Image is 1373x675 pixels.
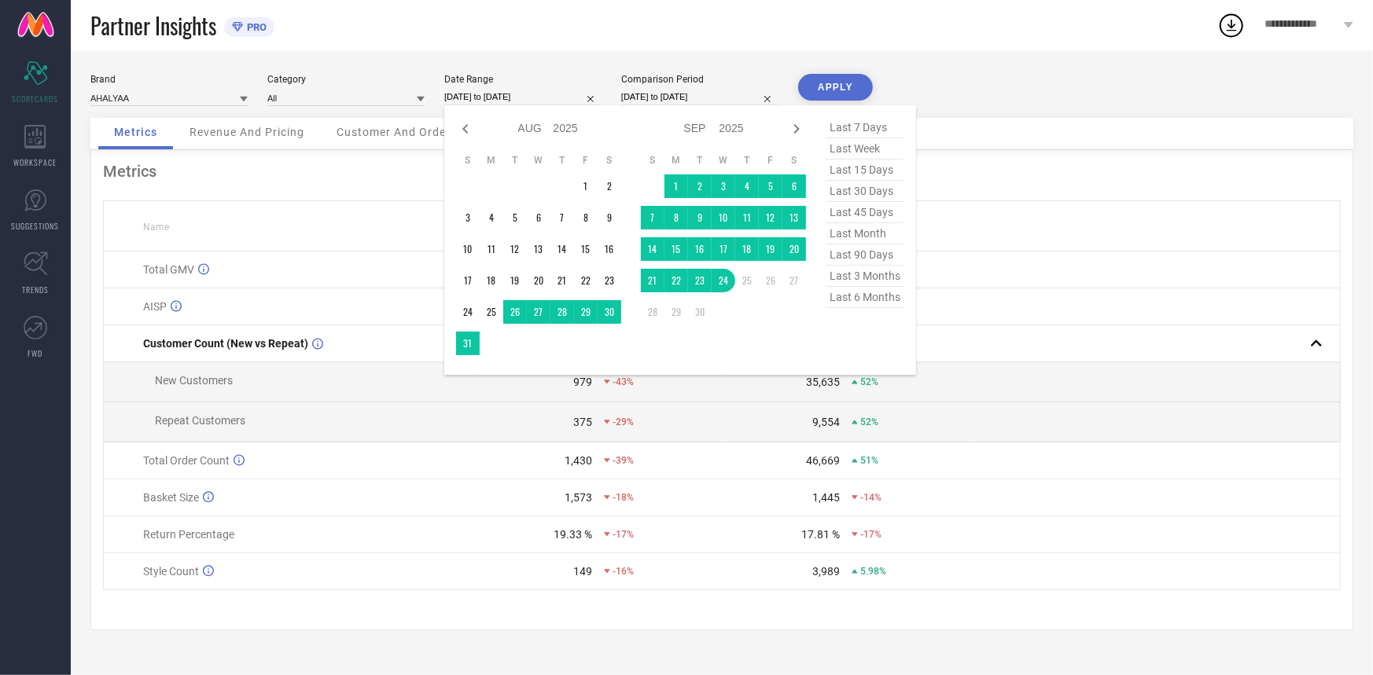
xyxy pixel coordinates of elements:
[565,454,592,467] div: 1,430
[664,206,688,229] td: Mon Sep 08 2025
[688,269,712,292] td: Tue Sep 23 2025
[712,206,735,229] td: Wed Sep 10 2025
[527,154,550,167] th: Wednesday
[735,237,759,261] td: Thu Sep 18 2025
[641,206,664,229] td: Sun Sep 07 2025
[456,119,475,138] div: Previous month
[860,416,878,427] span: 52%
[103,162,1341,181] div: Metrics
[826,223,904,244] span: last month
[712,269,735,292] td: Wed Sep 24 2025
[480,237,503,261] td: Mon Aug 11 2025
[759,237,782,261] td: Fri Sep 19 2025
[664,154,688,167] th: Monday
[480,154,503,167] th: Monday
[860,492,882,503] span: -14%
[565,491,592,504] div: 1,573
[527,206,550,229] td: Wed Aug 06 2025
[114,126,157,138] span: Metrics
[688,174,712,198] td: Tue Sep 02 2025
[759,174,782,198] td: Fri Sep 05 2025
[90,74,248,85] div: Brand
[503,237,527,261] td: Tue Aug 12 2025
[688,206,712,229] td: Tue Sep 09 2025
[456,269,480,292] td: Sun Aug 17 2025
[782,237,806,261] td: Sat Sep 20 2025
[573,376,592,388] div: 979
[90,9,216,42] span: Partner Insights
[456,206,480,229] td: Sun Aug 03 2025
[22,284,49,295] span: TRENDS
[456,237,480,261] td: Sun Aug 10 2025
[664,174,688,198] td: Mon Sep 01 2025
[812,491,840,504] div: 1,445
[598,269,621,292] td: Sat Aug 23 2025
[641,237,664,261] td: Sun Sep 14 2025
[143,300,167,313] span: AISP
[574,174,598,198] td: Fri Aug 01 2025
[143,528,234,541] span: Return Percentage
[598,154,621,167] th: Saturday
[798,74,873,101] button: APPLY
[782,174,806,198] td: Sat Sep 06 2025
[860,455,878,466] span: 51%
[860,529,882,540] span: -17%
[574,206,598,229] td: Fri Aug 08 2025
[503,269,527,292] td: Tue Aug 19 2025
[826,244,904,266] span: last 90 days
[712,237,735,261] td: Wed Sep 17 2025
[267,74,425,85] div: Category
[806,454,840,467] div: 46,669
[480,206,503,229] td: Mon Aug 04 2025
[143,491,199,504] span: Basket Size
[787,119,806,138] div: Next month
[598,206,621,229] td: Sat Aug 09 2025
[688,300,712,324] td: Tue Sep 30 2025
[527,300,550,324] td: Wed Aug 27 2025
[550,237,574,261] td: Thu Aug 14 2025
[613,376,634,387] span: -43%
[759,269,782,292] td: Fri Sep 26 2025
[574,300,598,324] td: Fri Aug 29 2025
[143,222,169,233] span: Name
[574,237,598,261] td: Fri Aug 15 2025
[613,529,634,540] span: -17%
[1217,11,1246,39] div: Open download list
[664,269,688,292] td: Mon Sep 22 2025
[155,374,233,387] span: New Customers
[712,154,735,167] th: Wednesday
[444,89,602,105] input: Select date range
[480,269,503,292] td: Mon Aug 18 2025
[28,347,43,359] span: FWD
[641,300,664,324] td: Sun Sep 28 2025
[801,528,840,541] div: 17.81 %
[598,237,621,261] td: Sat Aug 16 2025
[860,566,886,577] span: 5.98%
[527,269,550,292] td: Wed Aug 20 2025
[860,376,878,387] span: 52%
[613,492,634,503] span: -18%
[735,154,759,167] th: Thursday
[14,156,57,168] span: WORKSPACE
[688,237,712,261] td: Tue Sep 16 2025
[480,300,503,324] td: Mon Aug 25 2025
[550,300,574,324] td: Thu Aug 28 2025
[782,206,806,229] td: Sat Sep 13 2025
[812,416,840,428] div: 9,554
[550,269,574,292] td: Thu Aug 21 2025
[143,263,194,276] span: Total GMV
[641,154,664,167] th: Sunday
[621,89,779,105] input: Select comparison period
[12,220,60,232] span: SUGGESTIONS
[613,566,634,577] span: -16%
[13,93,59,105] span: SCORECARDS
[503,206,527,229] td: Tue Aug 05 2025
[550,206,574,229] td: Thu Aug 07 2025
[782,154,806,167] th: Saturday
[735,174,759,198] td: Thu Sep 04 2025
[826,138,904,160] span: last week
[527,237,550,261] td: Wed Aug 13 2025
[826,266,904,287] span: last 3 months
[759,154,782,167] th: Friday
[456,154,480,167] th: Sunday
